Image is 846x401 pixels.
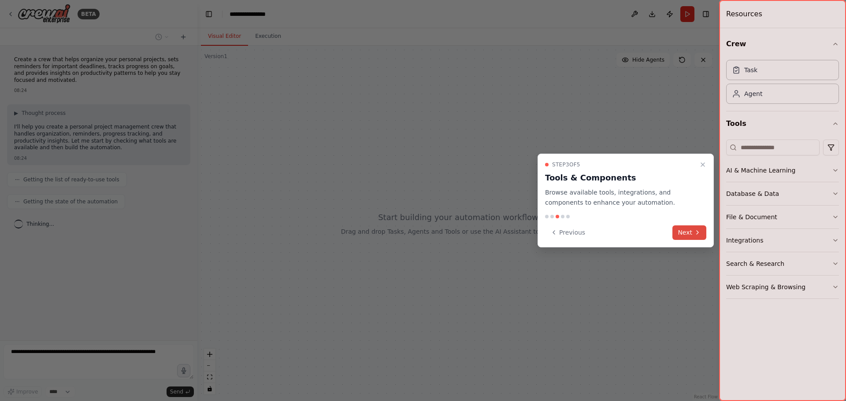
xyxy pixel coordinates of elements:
button: Hide left sidebar [203,8,215,20]
button: Next [672,225,706,240]
p: Browse available tools, integrations, and components to enhance your automation. [545,188,696,208]
span: Step 3 of 5 [552,161,580,168]
h3: Tools & Components [545,172,696,184]
button: Previous [545,225,590,240]
button: Close walkthrough [698,159,708,170]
